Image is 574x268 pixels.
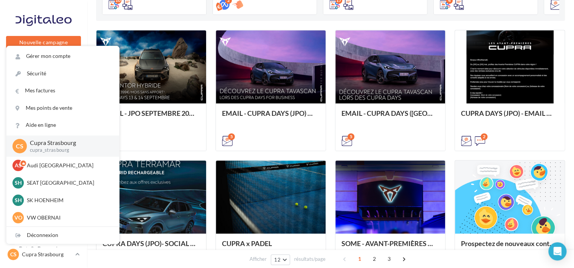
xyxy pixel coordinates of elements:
div: EMAIL - CUPRA DAYS ([GEOGRAPHIC_DATA]) Private Générique [341,109,439,125]
div: 2 [481,133,487,140]
span: VO [14,214,22,221]
a: Aide en ligne [6,117,119,134]
div: CUPRA DAYS (JPO)- SOCIAL MEDIA [102,240,200,255]
span: résultats/page [294,256,326,263]
span: 2 [368,253,380,265]
a: Mes factures [6,82,119,99]
span: Afficher [250,256,267,263]
div: SOME - AVANT-PREMIÈRES CUPRA FOR BUSINESS (VENTES PRIVEES) [341,240,439,255]
span: Campagnes DataOnDemand [19,236,78,252]
div: EMAIL - CUPRA DAYS (JPO) Fleet Générique [222,109,320,125]
span: CS [10,251,17,258]
span: SH [15,196,22,204]
a: Visibilité en ligne [5,114,82,130]
a: Gérer mon compte [6,48,119,65]
div: Déconnexion [6,227,119,244]
span: CS [16,142,23,150]
div: 5 [348,133,354,140]
span: 1 [354,253,366,265]
a: PLV et print personnalisable [5,208,82,230]
button: Nouvelle campagne [6,36,81,49]
button: 12 [271,254,290,265]
p: SEAT [GEOGRAPHIC_DATA] [27,179,110,187]
a: Calendrier [5,189,82,205]
p: Cupra Strasbourg [22,251,72,258]
div: CUPRA x PADEL [222,240,320,255]
a: CS Cupra Strasbourg [6,247,81,262]
a: Mes points de vente [6,100,119,117]
p: cupra_strasbourg [30,147,107,154]
div: CUPRA DAYS (JPO) - EMAIL + SMS [461,109,558,125]
p: Audi [GEOGRAPHIC_DATA] [27,162,110,169]
p: SK HOENHEIM [27,196,110,204]
a: Médiathèque [5,170,82,186]
span: 3 [383,253,395,265]
a: Boîte de réception9 [5,94,82,111]
div: 5 [228,133,235,140]
p: Cupra Strasbourg [30,139,107,147]
button: Notifications [5,57,79,73]
a: Campagnes [5,133,82,149]
div: Prospectez de nouveaux contacts [461,240,558,255]
span: SH [15,179,22,187]
div: Open Intercom Messenger [548,242,566,260]
a: Opérations [5,76,82,92]
a: Sécurité [6,65,119,82]
span: 12 [274,257,281,263]
a: Contacts [5,151,82,167]
a: Campagnes DataOnDemand [5,233,82,256]
p: VW OBERNAI [27,214,110,221]
div: EMAIL - JPO SEPTEMBRE 2025 [102,109,200,125]
span: AS [15,162,22,169]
